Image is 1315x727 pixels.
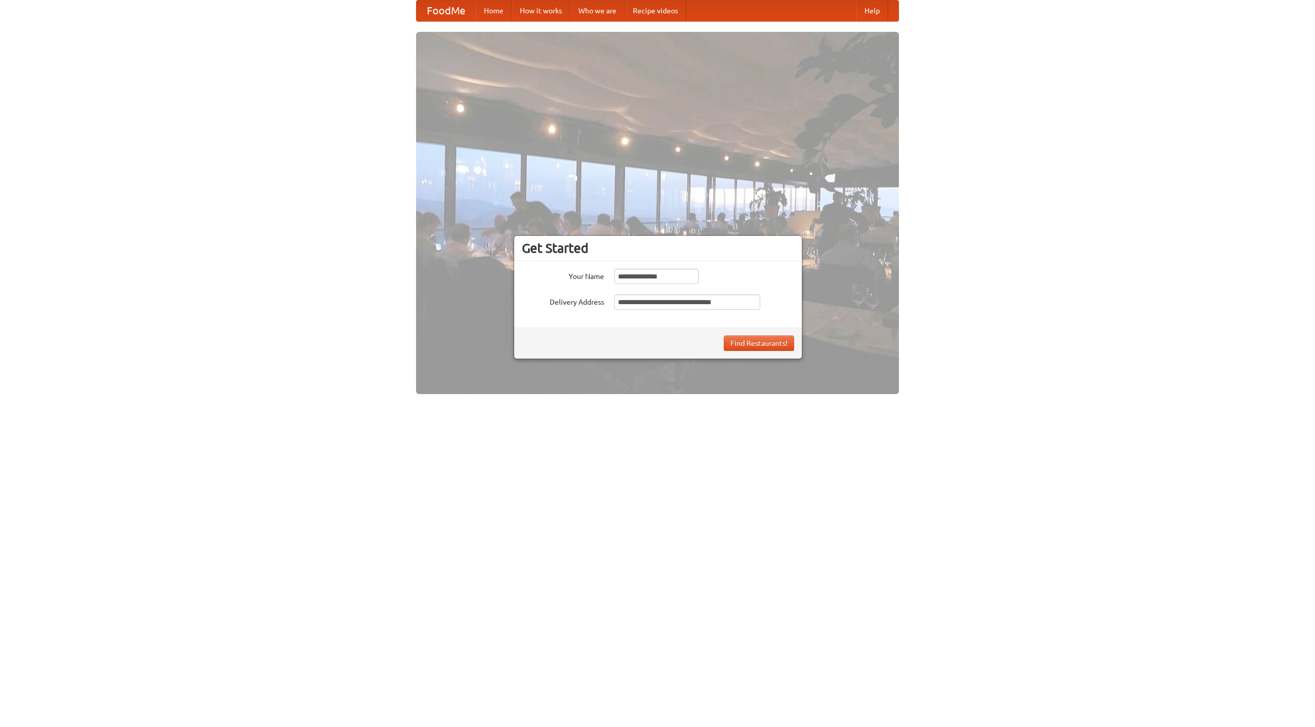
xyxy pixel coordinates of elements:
button: Find Restaurants! [724,335,794,351]
a: FoodMe [417,1,476,21]
a: Recipe videos [625,1,686,21]
label: Your Name [522,269,604,282]
a: Home [476,1,512,21]
a: Who we are [570,1,625,21]
a: Help [856,1,888,21]
label: Delivery Address [522,294,604,307]
h3: Get Started [522,240,794,256]
a: How it works [512,1,570,21]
